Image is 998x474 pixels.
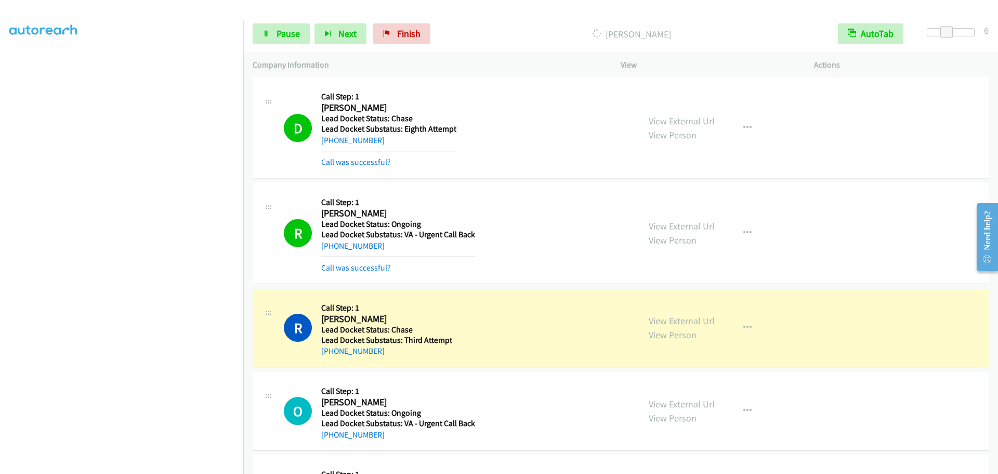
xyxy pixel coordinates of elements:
[321,157,391,167] a: Call was successful?
[321,418,475,429] h5: Lead Docket Substatus: VA - Urgent Call Back
[284,114,312,142] h1: D
[284,219,312,247] h1: R
[321,124,456,134] h5: Lead Docket Substatus: Eighth Attempt
[321,229,475,240] h5: Lead Docket Substatus: VA - Urgent Call Back
[984,23,989,37] div: 6
[321,408,475,418] h5: Lead Docket Status: Ongoing
[321,241,385,251] a: [PHONE_NUMBER]
[321,313,452,325] h2: [PERSON_NAME]
[321,92,456,102] h5: Call Step: 1
[814,59,989,71] p: Actions
[284,397,312,425] div: The call is yet to be attempted
[321,197,475,208] h5: Call Step: 1
[321,325,452,335] h5: Lead Docket Status: Chase
[277,28,300,40] span: Pause
[444,27,819,41] p: [PERSON_NAME]
[649,412,697,424] a: View Person
[968,196,998,278] iframe: Resource Center
[321,386,475,396] h5: Call Step: 1
[649,220,715,232] a: View External Url
[321,430,385,440] a: [PHONE_NUMBER]
[284,314,312,342] h1: R
[649,315,715,327] a: View External Url
[321,335,452,345] h5: Lead Docket Substatus: Third Attempt
[321,219,475,229] h5: Lead Docket Status: Ongoing
[373,23,430,44] a: Finish
[253,59,602,71] p: Company Information
[321,263,391,273] a: Call was successful?
[838,23,903,44] button: AutoTab
[321,303,452,313] h5: Call Step: 1
[649,115,715,127] a: View External Url
[321,346,385,356] a: [PHONE_NUMBER]
[321,396,475,408] h2: [PERSON_NAME]
[338,28,357,40] span: Next
[321,113,456,124] h5: Lead Docket Status: Chase
[321,102,456,114] h2: [PERSON_NAME]
[649,129,697,141] a: View Person
[253,23,310,44] a: Pause
[284,397,312,425] h1: O
[649,234,697,246] a: View Person
[649,398,715,410] a: View External Url
[621,59,795,71] p: View
[314,23,366,44] button: Next
[321,135,385,145] a: [PHONE_NUMBER]
[649,329,697,341] a: View Person
[397,28,421,40] span: Finish
[321,208,475,220] h2: [PERSON_NAME]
